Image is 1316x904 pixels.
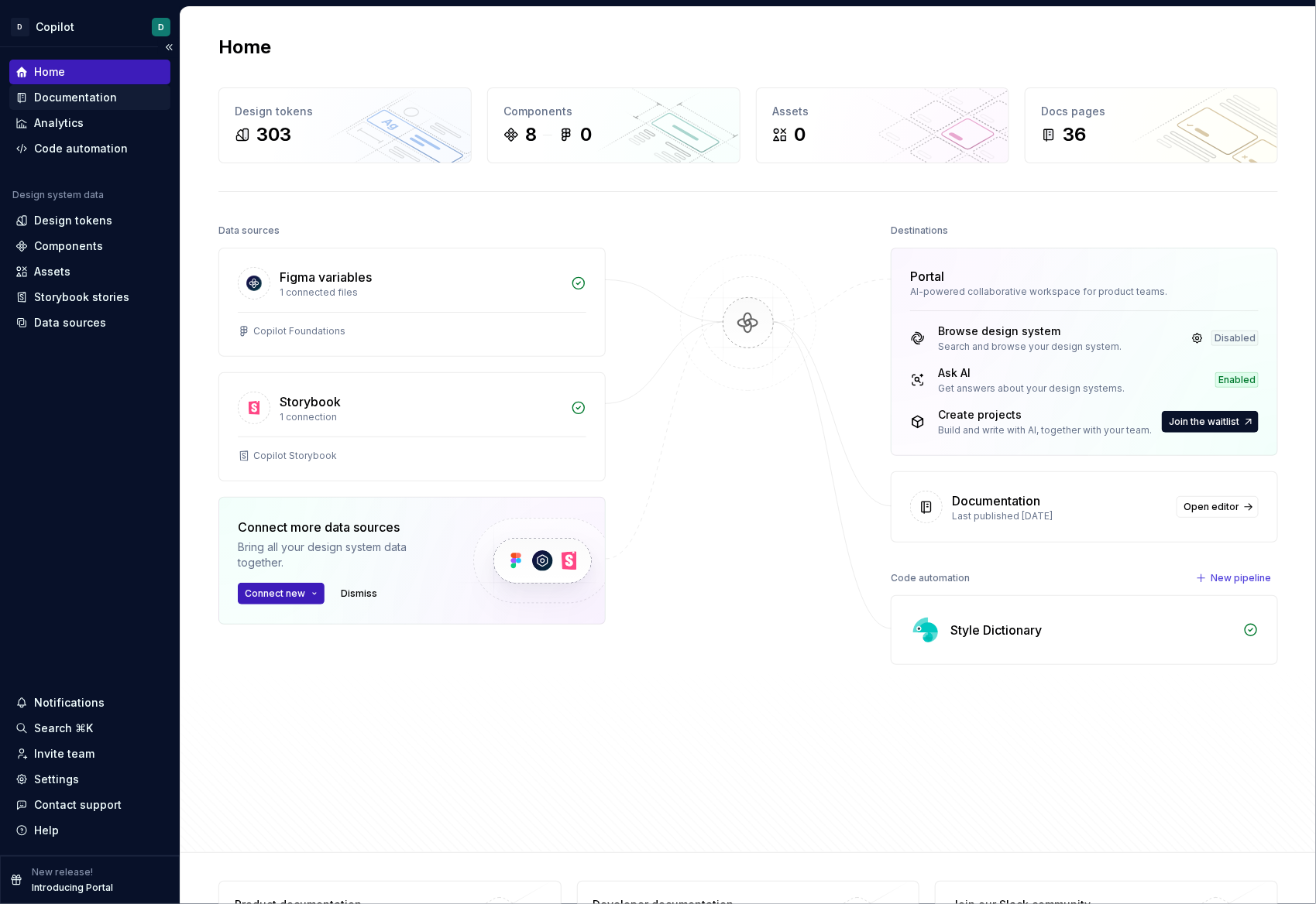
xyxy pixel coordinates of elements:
a: Storybook stories [9,285,170,310]
div: Data sources [218,220,280,241]
div: Ask AI [938,365,1125,381]
div: Contact support [34,797,122,813]
a: Design tokens303 [218,87,472,163]
div: Assets [772,104,993,119]
div: 1 connected files [280,286,562,299]
a: Settings [9,767,170,792]
button: Connect new [238,583,325,604]
button: DCopilotD [3,10,177,43]
div: Copilot [36,19,74,35]
div: Design tokens [34,213,112,228]
a: Data sources [9,310,170,335]
div: D [158,21,164,33]
button: Contact support [9,793,170,817]
span: Connect new [245,587,305,600]
div: Settings [34,772,79,787]
div: Notifications [34,695,105,711]
div: Disabled [1211,330,1259,346]
button: Notifications [9,690,170,715]
div: Search and browse your design system. [938,341,1122,353]
a: Docs pages36 [1025,87,1278,163]
div: Enabled [1215,372,1259,388]
a: Open editor [1177,496,1259,518]
div: Analytics [34,115,84,131]
div: Design system data [12,189,104,201]
div: Components [503,104,724,119]
a: Components80 [487,87,740,163]
div: 0 [580,122,592,147]
div: D [11,18,29,36]
div: Destinations [891,220,948,241]
div: Assets [34,264,70,279]
a: Design tokens [9,208,170,233]
div: 0 [794,122,806,147]
span: Dismiss [341,587,377,600]
h2: Home [218,35,271,60]
div: 36 [1063,122,1086,147]
a: Assets [9,259,170,284]
div: Copilot Storybook [253,450,337,462]
p: Introducing Portal [32,882,113,894]
div: Invite team [34,746,94,762]
button: Join the waitlist [1162,411,1259,433]
div: Connect more data sources [238,518,447,536]
div: Get answers about your design systems. [938,382,1125,395]
div: 8 [525,122,537,147]
button: Dismiss [334,583,384,604]
button: Search ⌘K [9,716,170,741]
div: Components [34,238,103,254]
a: Storybook1 connectionCopilot Storybook [218,372,606,481]
div: Style Dictionary [950,621,1042,639]
div: Copilot Foundations [253,325,345,337]
div: Storybook [280,392,341,411]
a: Figma variables1 connected filesCopilot Foundations [218,248,606,357]
div: Code automation [34,141,128,156]
button: New pipeline [1191,567,1278,589]
button: Help [9,818,170,843]
a: Code automation [9,136,170,161]
a: Components [9,234,170,259]
div: Help [34,823,59,838]
span: Join the waitlist [1169,416,1239,428]
div: Data sources [34,315,106,330]
a: Analytics [9,111,170,135]
div: Last published [DATE] [952,510,1167,522]
div: 303 [256,122,291,147]
div: Design tokens [235,104,455,119]
div: AI-powered collaborative workspace for product teams. [910,286,1259,298]
button: Collapse sidebar [158,36,180,58]
p: New release! [32,866,93,878]
a: Documentation [9,85,170,110]
div: Bring all your design system data together. [238,539,447,570]
div: Documentation [34,90,117,105]
a: Invite team [9,741,170,766]
a: Assets0 [756,87,1009,163]
div: 1 connection [280,411,562,423]
div: Code automation [891,567,970,589]
div: Browse design system [938,324,1122,339]
div: Search ⌘K [34,721,93,736]
div: Portal [910,267,944,286]
a: Home [9,60,170,84]
span: New pipeline [1211,572,1271,584]
div: Storybook stories [34,289,129,305]
div: Documentation [952,491,1040,510]
div: Docs pages [1041,104,1262,119]
span: Open editor [1184,501,1239,513]
div: Figma variables [280,268,372,286]
div: Home [34,64,65,80]
div: Create projects [938,407,1152,423]
div: Build and write with AI, together with your team. [938,424,1152,437]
